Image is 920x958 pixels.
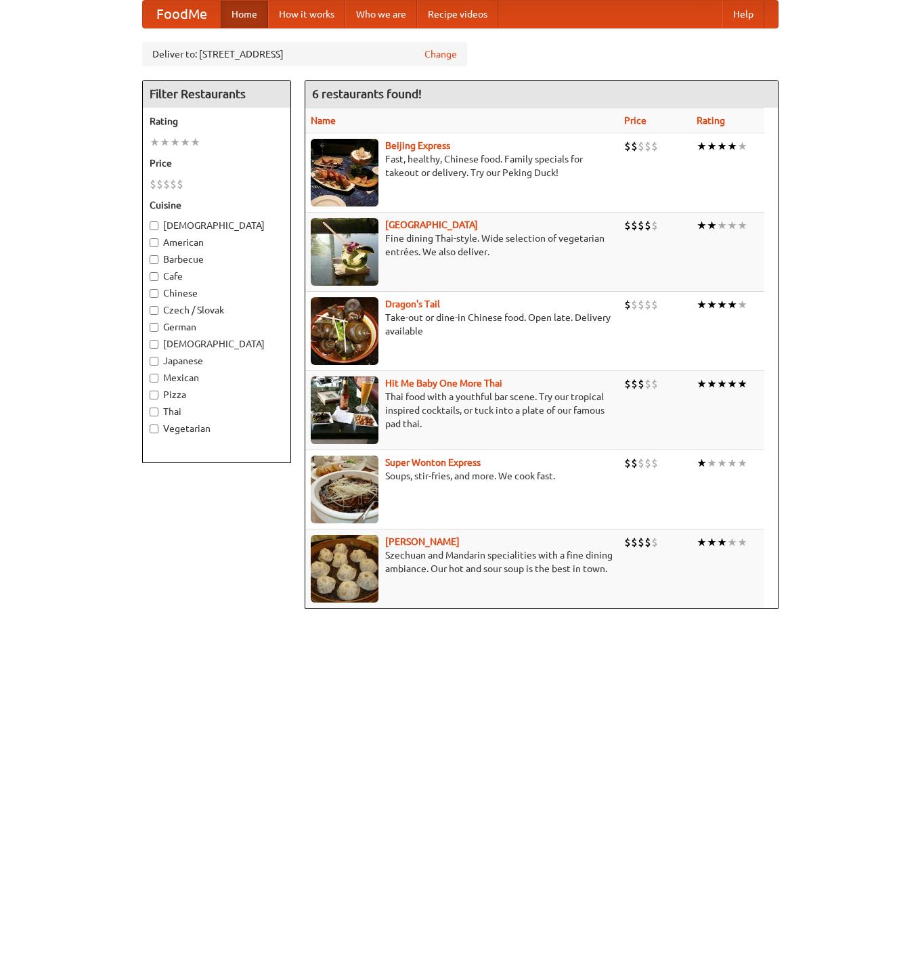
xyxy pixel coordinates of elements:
li: $ [638,376,644,391]
li: ★ [697,218,707,233]
li: ★ [717,376,727,391]
img: dragon.jpg [311,297,378,365]
label: Thai [150,405,284,418]
li: $ [624,139,631,154]
label: Cafe [150,269,284,283]
li: ★ [707,139,717,154]
li: $ [624,297,631,312]
a: How it works [268,1,345,28]
li: $ [638,139,644,154]
ng-pluralize: 6 restaurants found! [312,87,422,100]
li: $ [644,376,651,391]
li: $ [631,535,638,550]
img: shandong.jpg [311,535,378,603]
li: $ [651,376,658,391]
li: $ [624,376,631,391]
label: Japanese [150,354,284,368]
li: $ [651,297,658,312]
li: $ [631,139,638,154]
li: ★ [737,139,747,154]
li: ★ [190,135,200,150]
li: $ [651,535,658,550]
li: ★ [727,297,737,312]
li: $ [644,218,651,233]
li: ★ [697,139,707,154]
li: $ [638,535,644,550]
p: Thai food with a youthful bar scene. Try our tropical inspired cocktails, or tuck into a plate of... [311,390,614,431]
label: Pizza [150,388,284,401]
li: $ [644,139,651,154]
input: Czech / Slovak [150,306,158,315]
li: ★ [727,376,737,391]
li: $ [177,177,183,192]
a: Beijing Express [385,140,450,151]
h5: Price [150,156,284,170]
input: Thai [150,408,158,416]
li: $ [651,456,658,471]
a: Price [624,115,647,126]
p: Fine dining Thai-style. Wide selection of vegetarian entrées. We also deliver. [311,232,614,259]
img: babythai.jpg [311,376,378,444]
li: $ [624,218,631,233]
li: ★ [697,535,707,550]
li: $ [631,376,638,391]
a: Help [722,1,764,28]
label: Vegetarian [150,422,284,435]
li: $ [163,177,170,192]
li: $ [644,456,651,471]
img: beijing.jpg [311,139,378,206]
li: ★ [727,456,737,471]
li: $ [631,297,638,312]
li: ★ [727,218,737,233]
input: American [150,238,158,247]
p: Fast, healthy, Chinese food. Family specials for takeout or delivery. Try our Peking Duck! [311,152,614,179]
li: ★ [697,297,707,312]
a: FoodMe [143,1,221,28]
li: ★ [727,139,737,154]
li: ★ [707,456,717,471]
img: satay.jpg [311,218,378,286]
li: $ [624,535,631,550]
b: Dragon's Tail [385,299,440,309]
label: Mexican [150,371,284,385]
li: ★ [717,218,727,233]
img: superwonton.jpg [311,456,378,523]
li: ★ [697,376,707,391]
a: [PERSON_NAME] [385,536,460,547]
li: ★ [727,535,737,550]
li: ★ [717,139,727,154]
a: [GEOGRAPHIC_DATA] [385,219,478,230]
div: Deliver to: [STREET_ADDRESS] [142,42,467,66]
input: German [150,323,158,332]
li: ★ [717,297,727,312]
label: American [150,236,284,249]
a: Name [311,115,336,126]
li: $ [170,177,177,192]
input: Barbecue [150,255,158,264]
label: Barbecue [150,253,284,266]
li: ★ [707,376,717,391]
li: $ [150,177,156,192]
li: ★ [707,535,717,550]
a: Hit Me Baby One More Thai [385,378,502,389]
li: ★ [180,135,190,150]
input: Pizza [150,391,158,399]
li: ★ [707,297,717,312]
input: [DEMOGRAPHIC_DATA] [150,340,158,349]
p: Szechuan and Mandarin specialities with a fine dining ambiance. Our hot and sour soup is the best... [311,548,614,575]
li: ★ [150,135,160,150]
li: $ [644,297,651,312]
li: $ [631,218,638,233]
li: $ [651,139,658,154]
li: ★ [170,135,180,150]
li: ★ [160,135,170,150]
label: [DEMOGRAPHIC_DATA] [150,337,284,351]
a: Home [221,1,268,28]
li: ★ [737,456,747,471]
li: ★ [707,218,717,233]
li: $ [624,456,631,471]
li: ★ [697,456,707,471]
li: $ [638,297,644,312]
label: German [150,320,284,334]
